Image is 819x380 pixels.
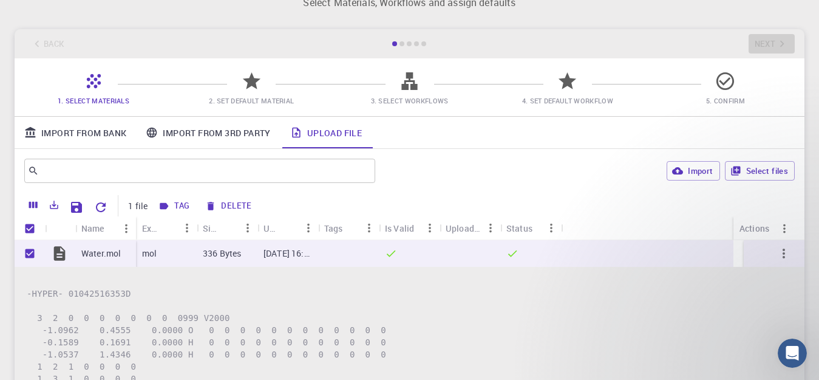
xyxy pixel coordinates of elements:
div: Uploaded [446,216,481,240]
button: Menu [359,218,379,238]
p: mol [142,247,157,260]
a: Upload File [280,117,372,148]
div: Name [81,216,104,240]
button: Menu [420,218,440,238]
div: Updated [263,216,279,240]
span: Assistance [19,9,78,19]
button: Menu [542,218,561,238]
iframe: Intercom live chat [778,339,807,368]
button: Sort [158,218,177,238]
p: Water.mol [81,247,121,260]
div: Extension [142,216,158,240]
div: Size [197,216,257,240]
div: Uploaded [440,216,500,240]
span: 1. Select Materials [58,96,129,105]
button: Menu [117,219,136,238]
button: Import [667,161,719,181]
div: Tags [324,216,343,240]
span: 2. Set Default Material [209,96,294,105]
div: Updated [257,216,318,240]
div: Actions [733,216,794,240]
p: [DATE] 16:35 PM [263,247,312,260]
button: Menu [299,218,318,238]
button: Menu [238,218,257,238]
span: 3. Select Workflows [371,96,449,105]
p: 336 Bytes [203,247,241,260]
a: Import From Bank [15,117,136,148]
div: Actions [739,216,769,240]
button: Sort [219,218,238,238]
button: Menu [177,218,197,238]
div: Is Valid [379,216,440,240]
span: 4. Set Default Workflow [522,96,613,105]
div: Status [500,216,561,240]
button: Save Explorer Settings [64,195,89,219]
button: Select files [725,161,795,181]
button: Delete [202,196,256,216]
button: Tag [155,196,194,216]
button: Sort [279,218,299,238]
div: Status [506,216,532,240]
a: Import From 3rd Party [136,117,280,148]
div: Is Valid [385,216,414,240]
div: Tags [318,216,379,240]
p: 1 file [128,200,148,212]
div: Extension [136,216,197,240]
button: Reset Explorer Settings [89,195,113,219]
div: Size [203,216,219,240]
button: Menu [481,218,500,238]
button: Columns [23,195,44,215]
div: Name [75,216,136,240]
span: 5. Confirm [706,96,745,105]
button: Menu [775,219,794,238]
button: Export [44,195,64,215]
div: Icon [45,216,75,240]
